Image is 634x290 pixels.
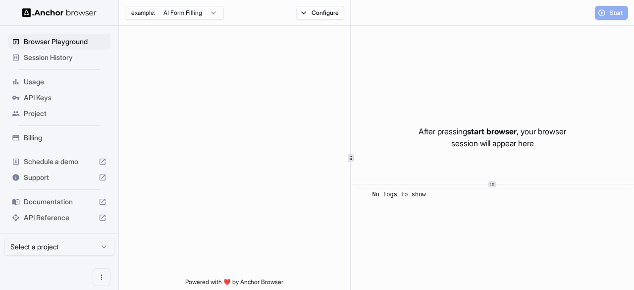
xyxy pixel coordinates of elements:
[467,126,517,136] span: start browser
[24,37,106,47] span: Browser Playground
[8,210,110,226] div: API Reference
[24,197,95,207] span: Documentation
[360,190,365,200] span: ​
[8,154,110,170] div: Schedule a demo
[22,8,97,17] img: Anchor Logo
[372,191,426,198] span: No logs to show
[24,133,106,143] span: Billing
[296,6,344,20] button: Configure
[8,170,110,185] div: Support
[24,213,95,223] span: API Reference
[93,268,110,286] button: Open menu
[8,50,110,65] div: Session History
[8,130,110,146] div: Billing
[8,74,110,90] div: Usage
[8,106,110,121] div: Project
[24,53,106,62] span: Session History
[8,90,110,106] div: API Keys
[24,109,106,118] span: Project
[419,125,566,149] p: After pressing , your browser session will appear here
[8,34,110,50] div: Browser Playground
[24,173,95,182] span: Support
[185,278,283,290] span: Powered with ❤️ by Anchor Browser
[24,157,95,167] span: Schedule a demo
[24,77,106,87] span: Usage
[24,93,106,103] span: API Keys
[131,9,156,17] span: example:
[8,194,110,210] div: Documentation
